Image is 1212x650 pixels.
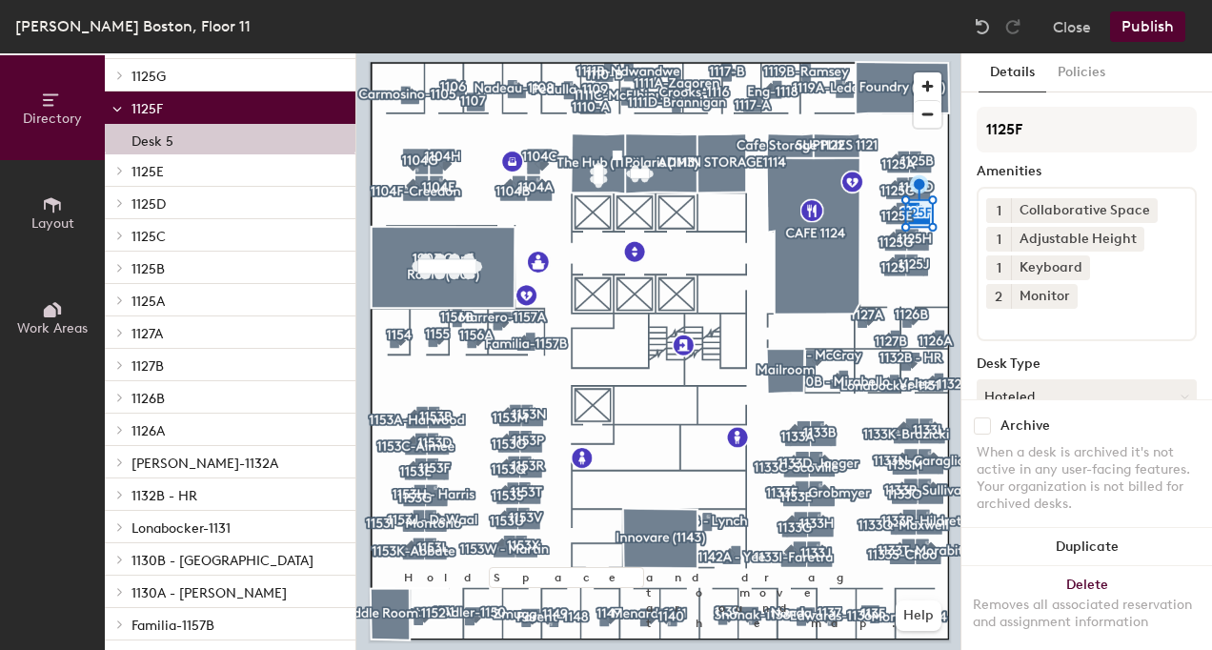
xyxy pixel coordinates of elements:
div: Keyboard [1011,255,1090,280]
span: Familia-1157B [131,618,214,634]
p: Desk 5 [131,128,173,150]
button: Details [979,53,1046,92]
button: Close [1053,11,1091,42]
span: 1125B [131,261,165,277]
div: Desk Type [977,356,1197,372]
button: 2 [986,284,1011,309]
span: 1 [997,258,1001,278]
img: Redo [1003,17,1022,36]
button: 1 [986,198,1011,223]
span: [PERSON_NAME]-1132A [131,456,278,472]
div: Adjustable Height [1011,227,1144,252]
span: Work Areas [17,320,88,336]
span: Directory [23,111,82,127]
span: 1 [997,201,1001,221]
span: 1 [997,230,1001,250]
div: Archive [1000,418,1050,434]
span: 1125F [131,101,163,117]
span: Lonabocker-1131 [131,520,231,537]
div: Collaborative Space [1011,198,1158,223]
button: Help [896,600,941,631]
span: 1130A - [PERSON_NAME] [131,585,287,601]
button: 1 [986,227,1011,252]
button: Duplicate [961,528,1212,566]
span: Layout [31,215,74,232]
button: Policies [1046,53,1117,92]
span: 1125A [131,294,165,310]
div: Amenities [977,164,1197,179]
button: 1 [986,255,1011,280]
span: 1125C [131,229,166,245]
span: 1127A [131,326,163,342]
img: Undo [973,17,992,36]
span: 2 [995,287,1002,307]
span: 1130B - [GEOGRAPHIC_DATA] [131,553,313,569]
span: 1132B - HR [131,488,197,504]
span: 1125D [131,196,166,213]
div: When a desk is archived it's not active in any user-facing features. Your organization is not bil... [977,444,1197,513]
span: 1126A [131,423,165,439]
span: 1127B [131,358,164,375]
span: 1125E [131,164,164,180]
span: 1125G [131,69,166,85]
button: Publish [1110,11,1185,42]
div: Monitor [1011,284,1078,309]
div: Removes all associated reservation and assignment information [973,597,1201,631]
button: DeleteRemoves all associated reservation and assignment information [961,566,1212,650]
span: 1126B [131,391,165,407]
button: Hoteled [977,379,1197,414]
div: [PERSON_NAME] Boston, Floor 11 [15,14,251,38]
